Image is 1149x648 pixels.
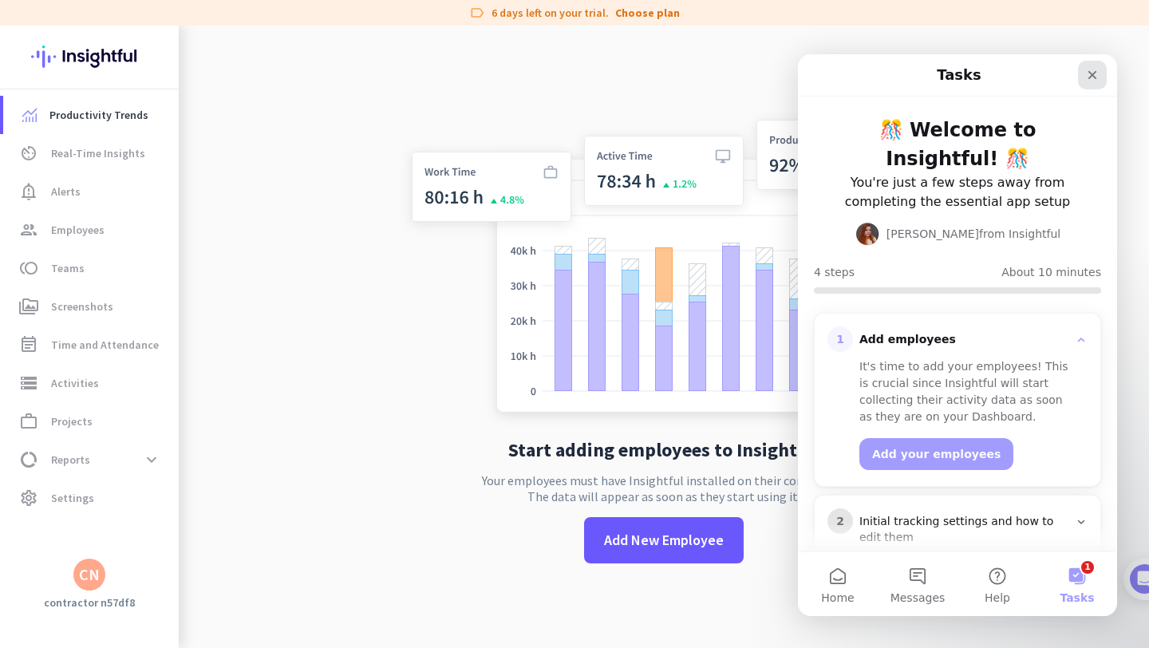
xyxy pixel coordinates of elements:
button: Add New Employee [584,517,744,563]
img: no-search-results [400,110,928,428]
i: perm_media [19,297,38,316]
a: perm_mediaScreenshots [3,287,179,326]
a: av_timerReal-Time Insights [3,134,179,172]
span: Projects [51,412,93,431]
i: work_outline [19,412,38,431]
span: Reports [51,450,90,469]
span: Real-Time Insights [51,144,145,163]
i: av_timer [19,144,38,163]
i: settings [19,488,38,508]
span: Teams [51,259,85,278]
a: event_noteTime and Attendance [3,326,179,364]
i: label [469,5,485,21]
a: Choose plan [615,5,680,21]
i: toll [19,259,38,278]
span: Screenshots [51,297,113,316]
iframe: Intercom live chat [798,54,1117,616]
span: Employees [51,220,105,239]
img: menu-item [22,108,37,122]
i: event_note [19,335,38,354]
span: Time and Attendance [51,335,159,354]
p: Your employees must have Insightful installed on their computers. The data will appear as soon as... [482,472,846,504]
a: notification_importantAlerts [3,172,179,211]
img: Insightful logo [31,26,148,88]
i: storage [19,373,38,393]
a: menu-itemProductivity Trends [3,96,179,134]
a: settingsSettings [3,479,179,517]
a: groupEmployees [3,211,179,249]
a: storageActivities [3,364,179,402]
div: CN [79,567,100,583]
span: Add New Employee [604,530,724,551]
span: Activities [51,373,99,393]
a: tollTeams [3,249,179,287]
i: notification_important [19,182,38,201]
button: expand_more [137,445,166,474]
span: Settings [51,488,94,508]
i: group [19,220,38,239]
a: work_outlineProjects [3,402,179,441]
h2: Start adding employees to Insightful [508,441,820,460]
i: data_usage [19,450,38,469]
span: Alerts [51,182,81,201]
span: Productivity Trends [49,105,148,124]
a: data_usageReportsexpand_more [3,441,179,479]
